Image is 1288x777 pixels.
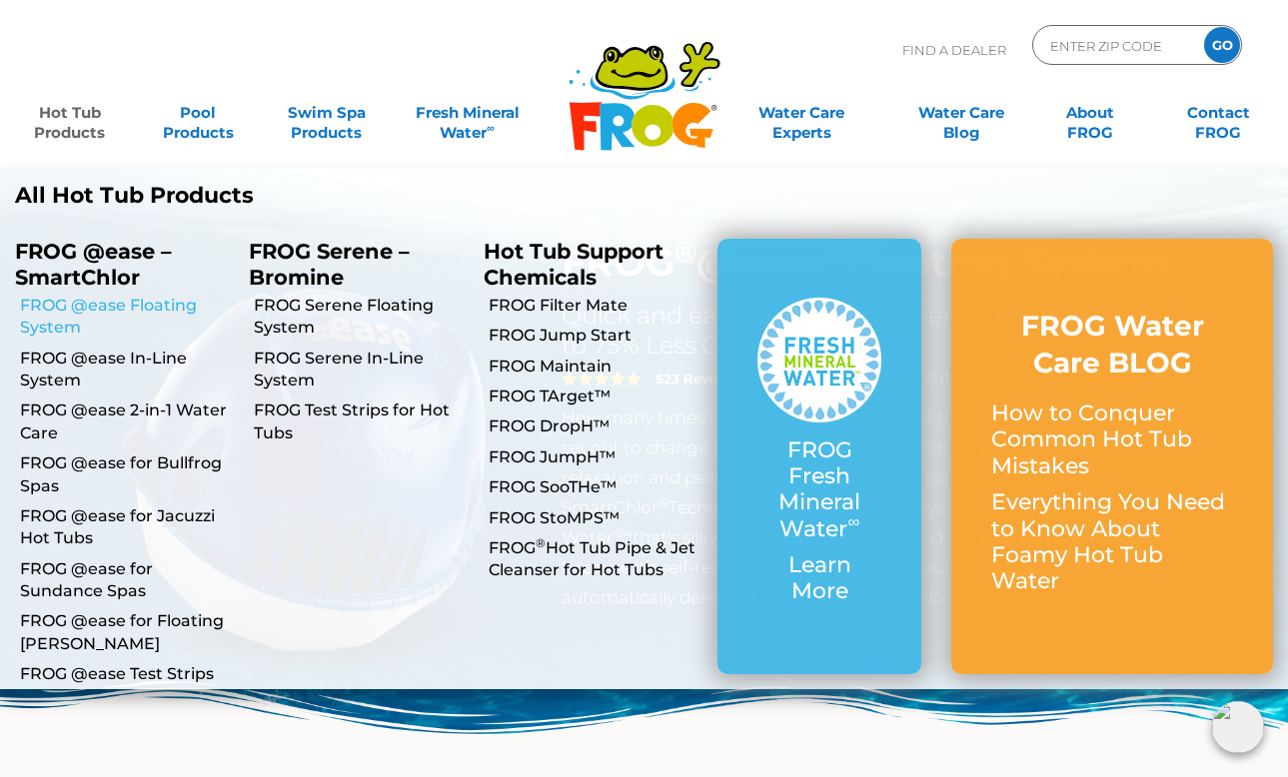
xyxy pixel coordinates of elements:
a: FROG TArget™ [489,386,702,407]
a: FROG Jump Start [489,325,702,347]
a: FROG®Hot Tub Pipe & Jet Cleanser for Hot Tubs [489,537,702,582]
a: Water CareBlog [911,93,1011,133]
a: FROG @ease for Sundance Spas [20,558,234,603]
a: FROG @ease Floating System [20,295,234,340]
a: FROG @ease 2-in-1 Water Care [20,399,234,444]
a: FROG DropH™ [489,415,702,437]
p: FROG Serene – Bromine [249,239,453,289]
img: openIcon [1212,701,1264,753]
sup: ® [536,535,546,550]
a: FROG SooTHe™ [489,476,702,498]
a: Hot TubProducts [20,93,120,133]
a: FROG @ease Test Strips [20,663,234,685]
a: FROG @ease for Jacuzzi Hot Tubs [20,505,234,550]
p: Find A Dealer [902,25,1006,75]
a: FROG Filter Mate [489,295,702,317]
sup: ∞ [487,121,495,135]
a: AboutFROG [1040,93,1140,133]
p: How to Conquer Common Hot Tub Mistakes [991,400,1233,479]
a: FROG @ease for Bullfrog Spas [20,452,234,497]
a: FROG Fresh Mineral Water∞ Learn More [757,298,881,615]
a: FROG Serene In-Line System [254,348,468,392]
p: FROG @ease – SmartChlor [15,239,219,289]
a: FROG JumpH™ [489,446,702,468]
a: FROG Test Strips for Hot Tubs [254,399,468,444]
a: FROG StoMPS™ [489,507,702,529]
a: Fresh MineralWater∞ [405,93,530,133]
h3: FROG Water Care BLOG [991,308,1233,381]
a: FROG Serene Floating System [254,295,468,340]
a: FROG Water Care BLOG How to Conquer Common Hot Tub Mistakes Everything You Need to Know About Foa... [991,308,1233,605]
a: FROG Maintain [489,356,702,378]
p: FROG Fresh Mineral Water [757,437,881,543]
a: Hot Tub Support Chemicals [484,239,663,289]
input: GO [1204,27,1240,63]
a: FROG @ease In-Line System [20,348,234,392]
a: FROG @ease for Floating [PERSON_NAME] [20,610,234,655]
a: PoolProducts [148,93,248,133]
input: Zip Code Form [1048,31,1183,60]
p: Learn More [757,552,881,605]
sup: ∞ [847,511,859,531]
p: Everything You Need to Know About Foamy Hot Tub Water [991,489,1233,595]
a: All Hot Tub Products [15,183,630,209]
a: Water CareExperts [720,93,882,133]
a: Swim SpaProducts [277,93,377,133]
a: ContactFROG [1168,93,1268,133]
